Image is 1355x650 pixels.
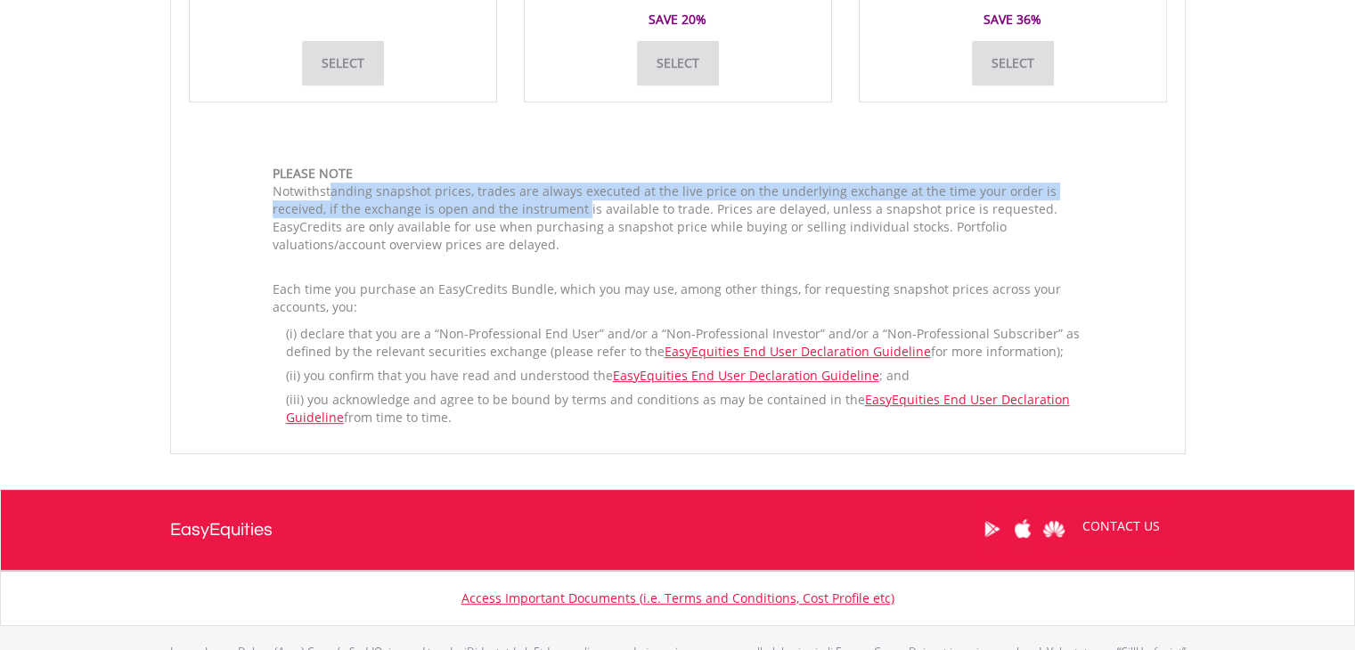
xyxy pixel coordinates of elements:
[286,391,1070,426] a: EasyEquities End User Declaration Guideline
[1039,501,1070,557] a: Huawei
[613,367,879,384] a: EasyEquities End User Declaration Guideline
[531,10,825,41] div: Save 20%
[637,41,719,85] a: Select
[286,391,1083,427] li: you acknowledge and agree to be bound by terms and conditions as may be contained in the from tim...
[976,501,1008,557] a: Google Play
[665,343,931,360] a: EasyEquities End User Declaration Guideline
[273,183,1083,254] p: Notwithstanding snapshot prices, trades are always executed at the live price on the underlying e...
[972,41,1054,85] a: Select
[286,325,1083,361] li: declare that you are a “Non-Professional End User” and/or a “Non-Professional Investor” and/or a ...
[302,41,384,85] a: Select
[1008,501,1039,557] a: Apple
[273,165,353,182] strong: Please note
[461,589,894,606] a: Access Important Documents (i.e. Terms and Conditions, Cost Profile etc)
[1070,501,1172,551] a: CONTACT US
[273,280,1083,316] p: Each time you purchase an EasyCredits Bundle, which you may use, among other things, for requesti...
[170,490,273,570] a: EasyEquities
[286,367,1083,385] li: you confirm that you have read and understood the ; and
[866,10,1160,41] div: Save 36%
